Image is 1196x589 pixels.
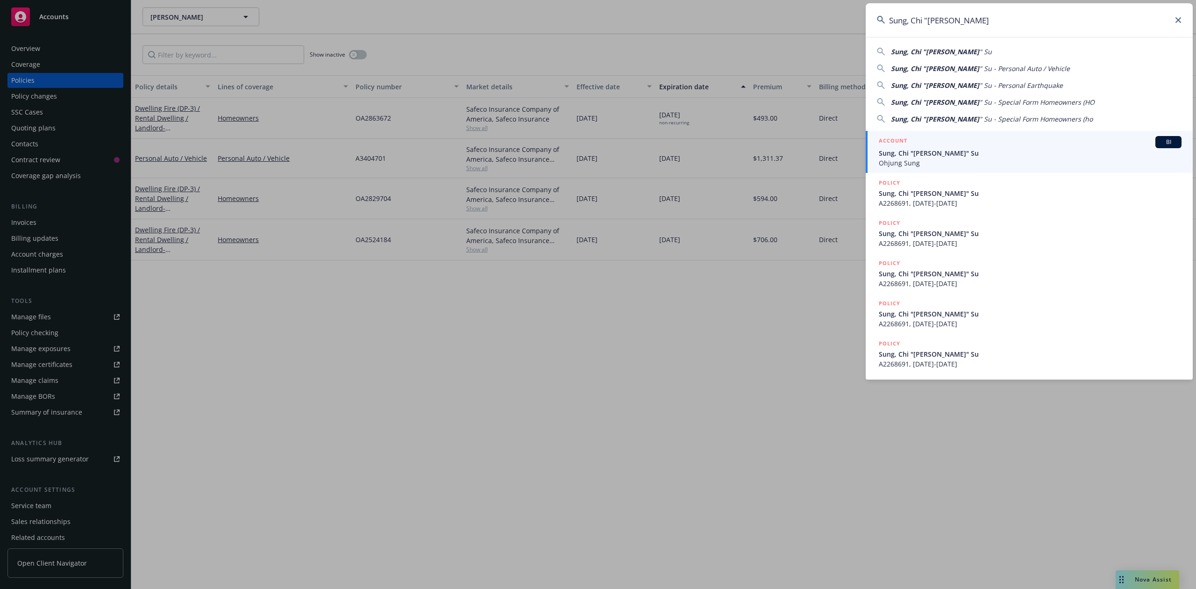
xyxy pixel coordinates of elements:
[879,198,1182,208] span: A2268691, [DATE]-[DATE]
[879,136,907,147] h5: ACCOUNT
[979,115,1093,123] span: " Su - Special Form Homeowners (ho
[979,47,992,56] span: " Su
[866,334,1193,374] a: POLICYSung, Chi "[PERSON_NAME]" SuA2268691, [DATE]-[DATE]
[979,81,1063,90] span: " Su - Personal Earthquake
[1159,138,1178,146] span: BI
[879,158,1182,168] span: Ohjung Sung
[879,148,1182,158] span: Sung, Chi "[PERSON_NAME]" Su
[891,98,979,107] span: Sung, Chi "[PERSON_NAME]
[879,309,1182,319] span: Sung, Chi "[PERSON_NAME]" Su
[879,349,1182,359] span: Sung, Chi "[PERSON_NAME]" Su
[866,213,1193,253] a: POLICYSung, Chi "[PERSON_NAME]" SuA2268691, [DATE]-[DATE]
[891,81,979,90] span: Sung, Chi "[PERSON_NAME]
[879,319,1182,329] span: A2268691, [DATE]-[DATE]
[866,3,1193,37] input: Search...
[879,178,900,187] h5: POLICY
[866,253,1193,294] a: POLICYSung, Chi "[PERSON_NAME]" SuA2268691, [DATE]-[DATE]
[879,188,1182,198] span: Sung, Chi "[PERSON_NAME]" Su
[879,359,1182,369] span: A2268691, [DATE]-[DATE]
[879,279,1182,288] span: A2268691, [DATE]-[DATE]
[879,259,900,268] h5: POLICY
[979,64,1070,73] span: " Su - Personal Auto / Vehicle
[879,238,1182,248] span: A2268691, [DATE]-[DATE]
[866,173,1193,213] a: POLICYSung, Chi "[PERSON_NAME]" SuA2268691, [DATE]-[DATE]
[879,218,900,228] h5: POLICY
[879,299,900,308] h5: POLICY
[879,339,900,348] h5: POLICY
[866,131,1193,173] a: ACCOUNTBISung, Chi "[PERSON_NAME]" SuOhjung Sung
[979,98,1095,107] span: " Su - Special Form Homeowners (HO
[866,294,1193,334] a: POLICYSung, Chi "[PERSON_NAME]" SuA2268691, [DATE]-[DATE]
[891,47,979,56] span: Sung, Chi "[PERSON_NAME]
[891,64,979,73] span: Sung, Chi "[PERSON_NAME]
[879,229,1182,238] span: Sung, Chi "[PERSON_NAME]" Su
[879,269,1182,279] span: Sung, Chi "[PERSON_NAME]" Su
[891,115,979,123] span: Sung, Chi "[PERSON_NAME]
